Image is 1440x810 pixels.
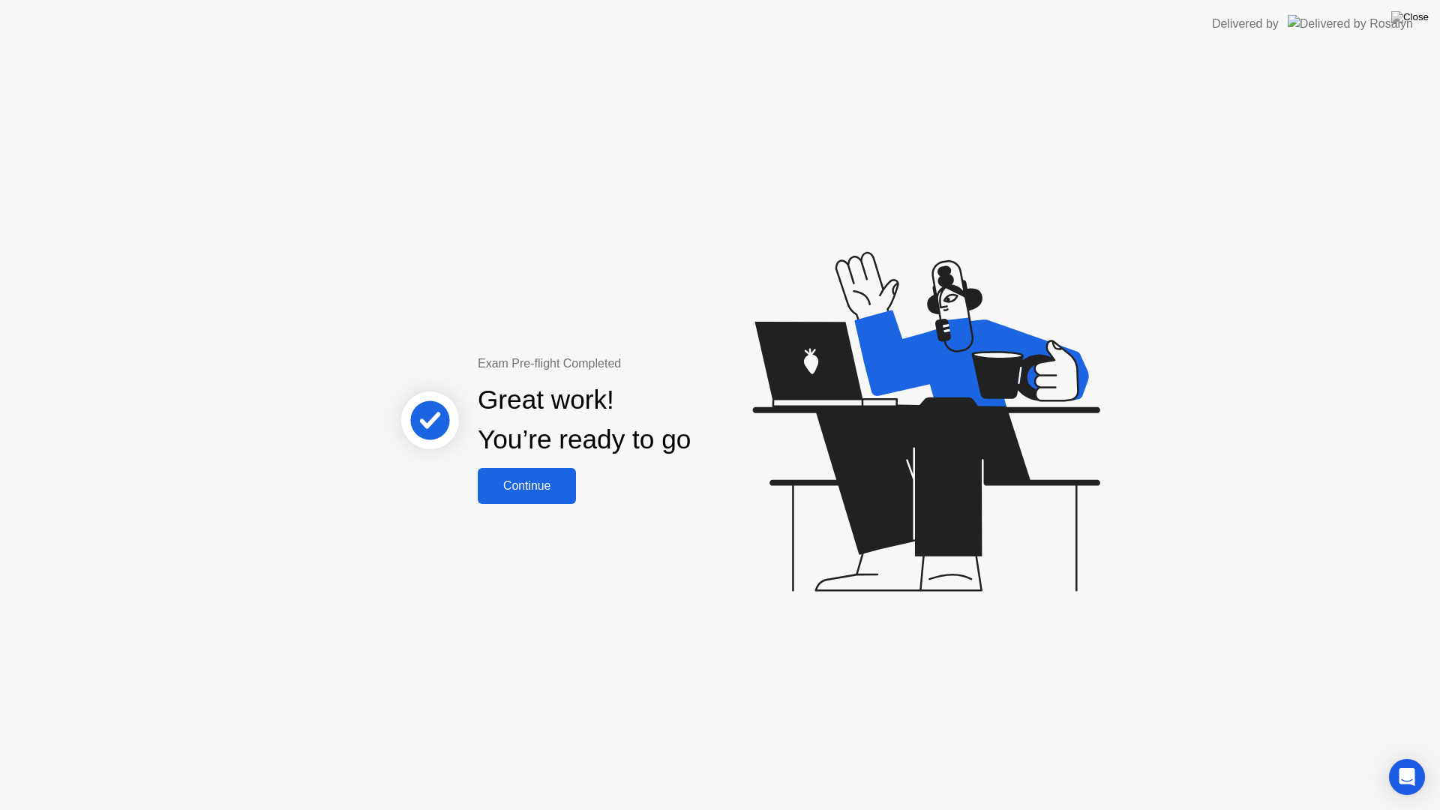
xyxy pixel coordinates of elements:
img: Close [1391,11,1429,23]
div: Continue [482,479,571,493]
div: Exam Pre-flight Completed [478,355,787,373]
button: Continue [478,468,576,504]
div: Great work! You’re ready to go [478,380,691,460]
img: Delivered by Rosalyn [1288,15,1413,32]
div: Delivered by [1212,15,1279,33]
div: Open Intercom Messenger [1389,759,1425,795]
